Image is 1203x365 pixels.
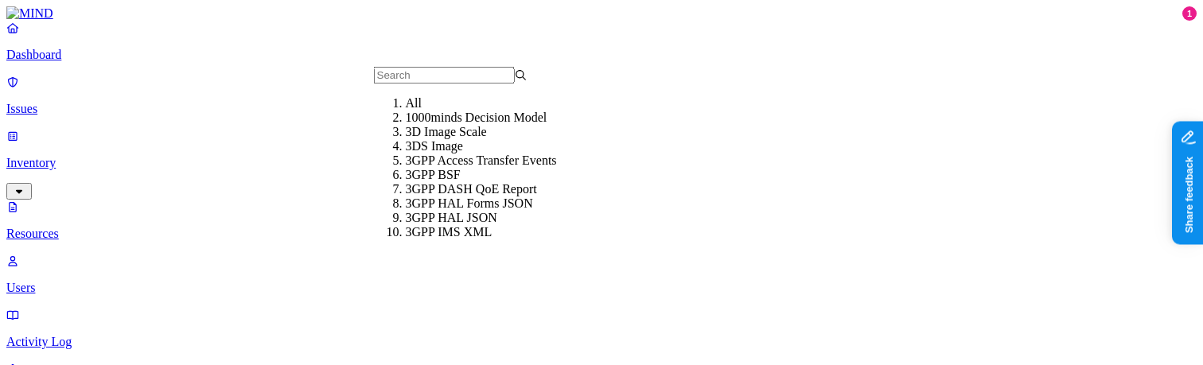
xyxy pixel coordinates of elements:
[406,153,559,168] div: 3GPP Access Transfer Events
[406,111,559,125] div: 1000minds Decision Model
[406,211,559,225] div: 3GPP HAL JSON
[406,168,559,182] div: 3GPP BSF
[6,254,1197,295] a: Users
[6,21,1197,62] a: Dashboard
[6,75,1197,116] a: Issues
[406,96,559,111] div: All
[406,182,559,196] div: 3GPP DASH QoE Report
[6,281,1197,295] p: Users
[6,335,1197,349] p: Activity Log
[6,129,1197,197] a: Inventory
[6,102,1197,116] p: Issues
[406,225,559,239] div: 3GPP IMS XML
[6,227,1197,241] p: Resources
[1182,6,1197,21] div: 1
[374,67,515,83] input: Search
[406,125,559,139] div: 3D Image Scale
[406,139,559,153] div: 3DS Image
[406,196,559,211] div: 3GPP HAL Forms JSON
[6,308,1197,349] a: Activity Log
[6,156,1197,170] p: Inventory
[6,200,1197,241] a: Resources
[6,6,53,21] img: MIND
[6,6,1197,21] a: MIND
[6,48,1197,62] p: Dashboard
